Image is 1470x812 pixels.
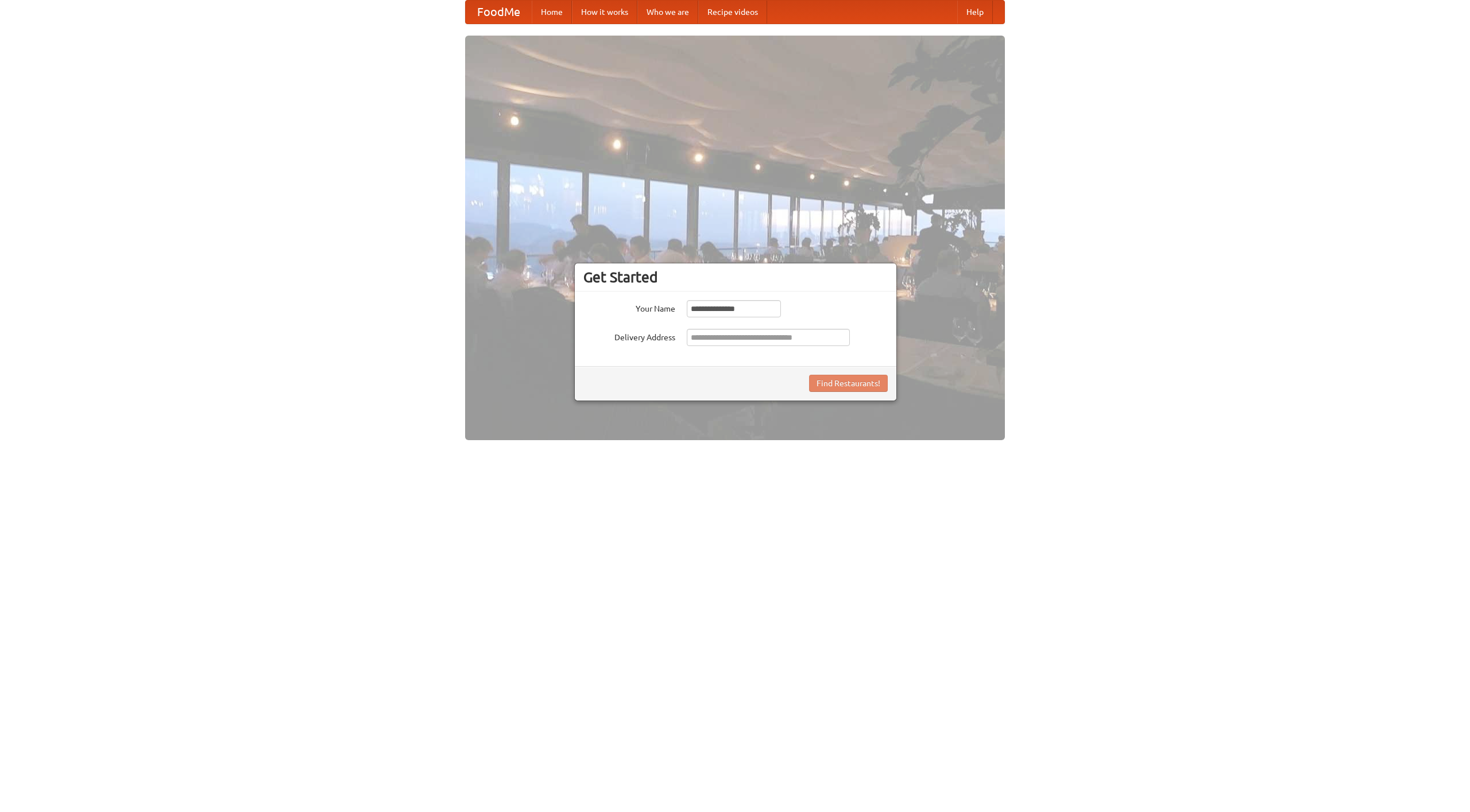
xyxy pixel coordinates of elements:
label: Your Name [583,300,675,314]
a: Help [957,1,993,24]
a: Home [532,1,572,24]
h3: Get Started [583,269,888,286]
a: How it works [572,1,637,24]
a: Who we are [637,1,698,24]
label: Delivery Address [583,329,675,343]
button: Find Restaurants! [809,375,888,392]
a: Recipe videos [698,1,767,24]
a: FoodMe [466,1,532,24]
